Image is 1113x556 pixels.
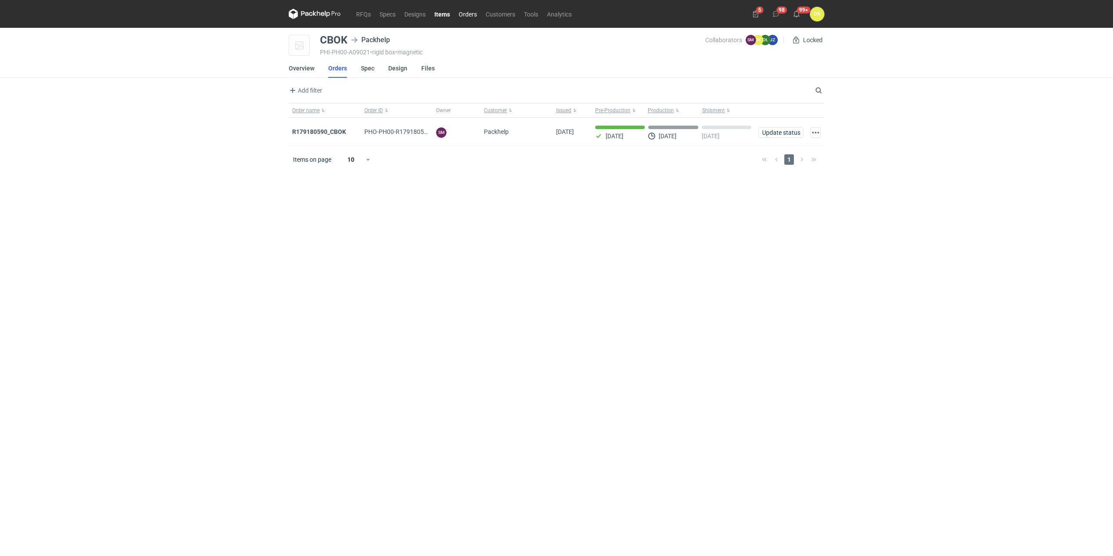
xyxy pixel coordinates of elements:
[762,130,800,136] span: Update status
[436,107,451,114] span: Owner
[791,35,824,45] div: Locked
[553,103,592,117] button: Issued
[746,35,756,45] figcaption: SM
[370,49,395,56] span: • rigid box
[749,7,763,21] button: 5
[556,107,571,114] span: Issued
[430,9,454,19] a: Items
[790,7,803,21] button: 99+
[543,9,576,19] a: Analytics
[481,9,520,19] a: Customers
[758,127,803,138] button: Update status
[320,35,347,45] div: CBOK
[337,153,365,166] div: 10
[352,9,375,19] a: RFQs
[388,59,407,78] a: Design
[646,103,700,117] button: Production
[287,85,323,96] button: Add filter
[364,107,383,114] span: Order ID
[395,49,423,56] span: • magnetic
[556,128,574,135] span: 22/09/2025
[659,133,676,140] p: [DATE]
[702,133,720,140] p: [DATE]
[289,9,341,19] svg: Packhelp Pro
[484,128,509,135] span: Packhelp
[292,107,320,114] span: Order name
[289,59,314,78] a: Overview
[328,59,347,78] a: Orders
[700,103,755,117] button: Shipment
[375,9,400,19] a: Specs
[648,107,674,114] span: Production
[520,9,543,19] a: Tools
[810,7,824,21] div: Dominika Kaczyńska
[361,103,433,117] button: Order ID
[293,155,331,164] span: Items on page
[364,128,450,135] span: PHO-PH00-R179180590_CBOK
[287,85,322,96] span: Add filter
[592,103,646,117] button: Pre-Production
[813,85,841,96] input: Search
[810,7,824,21] button: DK
[753,35,763,45] figcaption: DK
[292,128,346,135] a: R179180590_CBOK
[484,107,507,114] span: Customer
[400,9,430,19] a: Designs
[705,37,742,43] span: Collaborators
[760,35,770,45] figcaption: OŁ
[769,7,783,21] button: 98
[480,103,553,117] button: Customer
[767,35,778,45] figcaption: JZ
[351,35,390,45] div: Packhelp
[702,107,725,114] span: Shipment
[289,103,361,117] button: Order name
[320,49,705,56] div: PHI-PH00-A09021
[436,127,447,138] figcaption: SM
[810,127,821,138] button: Actions
[361,59,374,78] a: Spec
[784,154,794,165] span: 1
[454,9,481,19] a: Orders
[421,59,435,78] a: Files
[595,107,630,114] span: Pre-Production
[606,133,623,140] p: [DATE]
